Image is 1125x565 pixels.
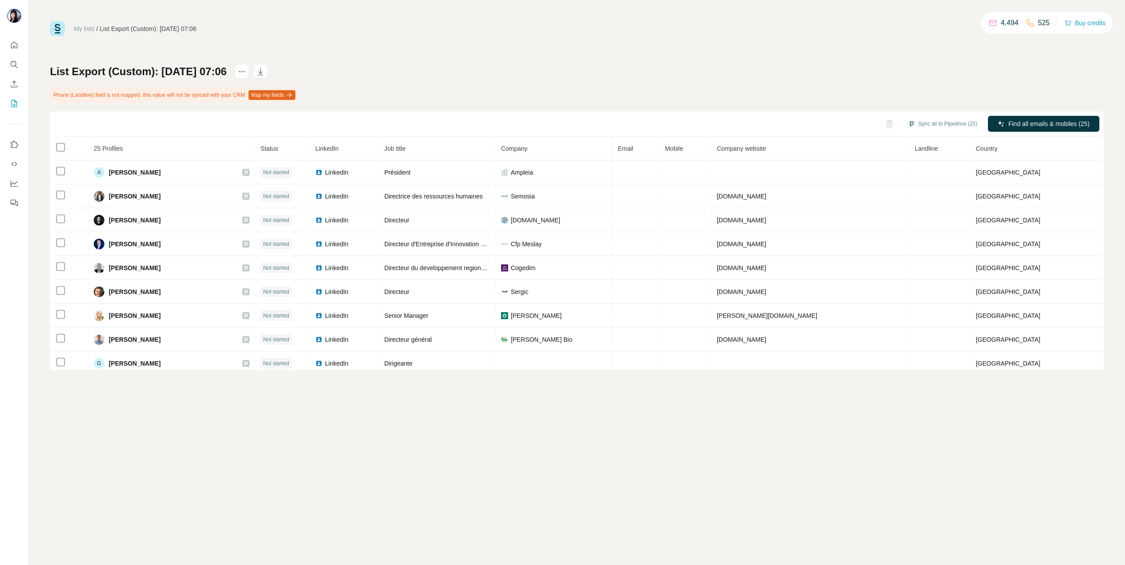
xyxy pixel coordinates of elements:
[263,288,289,296] span: Not started
[325,287,348,296] span: LinkedIn
[501,217,508,224] img: company-logo
[263,240,289,248] span: Not started
[976,241,1041,248] span: [GEOGRAPHIC_DATA]
[109,311,161,320] span: [PERSON_NAME]
[263,336,289,344] span: Not started
[384,312,429,319] span: Senior Manager
[384,217,409,224] span: Directeur
[511,263,536,272] span: Cogedim
[902,117,983,130] button: Sync all to Pipedrive (25)
[717,217,766,224] span: [DOMAIN_NAME]
[94,239,104,249] img: Avatar
[384,241,547,248] span: Directeur d'Entreprise d'Innovation Sociale (cursus DIREIS)
[109,359,161,368] span: [PERSON_NAME]
[915,145,938,152] span: Landline
[717,312,817,319] span: [PERSON_NAME][DOMAIN_NAME]
[976,360,1041,367] span: [GEOGRAPHIC_DATA]
[315,145,339,152] span: LinkedIn
[94,263,104,273] img: Avatar
[94,167,104,178] div: A
[665,145,683,152] span: Mobile
[109,192,161,201] span: [PERSON_NAME]
[94,215,104,225] img: Avatar
[325,216,348,225] span: LinkedIn
[315,312,322,319] img: LinkedIn logo
[1038,18,1050,28] p: 525
[263,216,289,224] span: Not started
[511,287,528,296] span: Sergic
[109,335,161,344] span: [PERSON_NAME]
[1001,18,1018,28] p: 4,494
[315,264,322,271] img: LinkedIn logo
[976,336,1041,343] span: [GEOGRAPHIC_DATA]
[511,168,533,177] span: Ampleia
[976,312,1041,319] span: [GEOGRAPHIC_DATA]
[511,335,572,344] span: [PERSON_NAME] Bio
[325,192,348,201] span: LinkedIn
[109,168,161,177] span: [PERSON_NAME]
[7,156,21,172] button: Use Surfe API
[235,65,249,79] button: actions
[94,334,104,345] img: Avatar
[976,217,1041,224] span: [GEOGRAPHIC_DATA]
[263,168,289,176] span: Not started
[100,24,196,33] div: List Export (Custom): [DATE] 07:06
[7,137,21,153] button: Use Surfe on LinkedIn
[384,336,432,343] span: Directeur général
[1064,17,1106,29] button: Buy credits
[94,358,104,369] div: G
[717,193,766,200] span: [DOMAIN_NAME]
[94,191,104,202] img: Avatar
[74,25,95,32] a: My lists
[315,336,322,343] img: LinkedIn logo
[384,193,483,200] span: Directrice des ressources humaines
[325,263,348,272] span: LinkedIn
[7,9,21,23] img: Avatar
[325,311,348,320] span: LinkedIn
[94,286,104,297] img: Avatar
[315,241,322,248] img: LinkedIn logo
[109,263,161,272] span: [PERSON_NAME]
[717,145,766,152] span: Company website
[315,169,322,176] img: LinkedIn logo
[7,95,21,111] button: My lists
[109,216,161,225] span: [PERSON_NAME]
[384,264,517,271] span: Directeur du developpement regional COGEDIM
[315,217,322,224] img: LinkedIn logo
[94,310,104,321] img: Avatar
[501,312,508,319] img: company-logo
[501,264,508,271] img: company-logo
[94,145,123,152] span: 25 Profiles
[7,195,21,211] button: Feedback
[501,288,508,295] img: company-logo
[263,192,289,200] span: Not started
[717,264,766,271] span: [DOMAIN_NAME]
[501,241,508,248] img: company-logo
[511,216,560,225] span: [DOMAIN_NAME]
[315,193,322,200] img: LinkedIn logo
[618,145,633,152] span: Email
[109,240,161,248] span: [PERSON_NAME]
[976,264,1041,271] span: [GEOGRAPHIC_DATA]
[7,57,21,73] button: Search
[263,312,289,320] span: Not started
[325,240,348,248] span: LinkedIn
[717,336,766,343] span: [DOMAIN_NAME]
[325,168,348,177] span: LinkedIn
[384,169,410,176] span: Président
[50,88,297,103] div: Phone (Landline) field is not mapped, this value will not be synced with your CRM
[325,359,348,368] span: LinkedIn
[501,336,508,343] img: company-logo
[384,360,413,367] span: Dirigeante
[511,311,562,320] span: [PERSON_NAME]
[501,193,508,200] img: company-logo
[976,169,1041,176] span: [GEOGRAPHIC_DATA]
[50,65,227,79] h1: List Export (Custom): [DATE] 07:06
[988,116,1099,132] button: Find all emails & mobiles (25)
[511,240,542,248] span: Cfp Meslay
[384,288,409,295] span: Directeur
[7,176,21,191] button: Dashboard
[109,287,161,296] span: [PERSON_NAME]
[976,193,1041,200] span: [GEOGRAPHIC_DATA]
[511,192,535,201] span: Semosia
